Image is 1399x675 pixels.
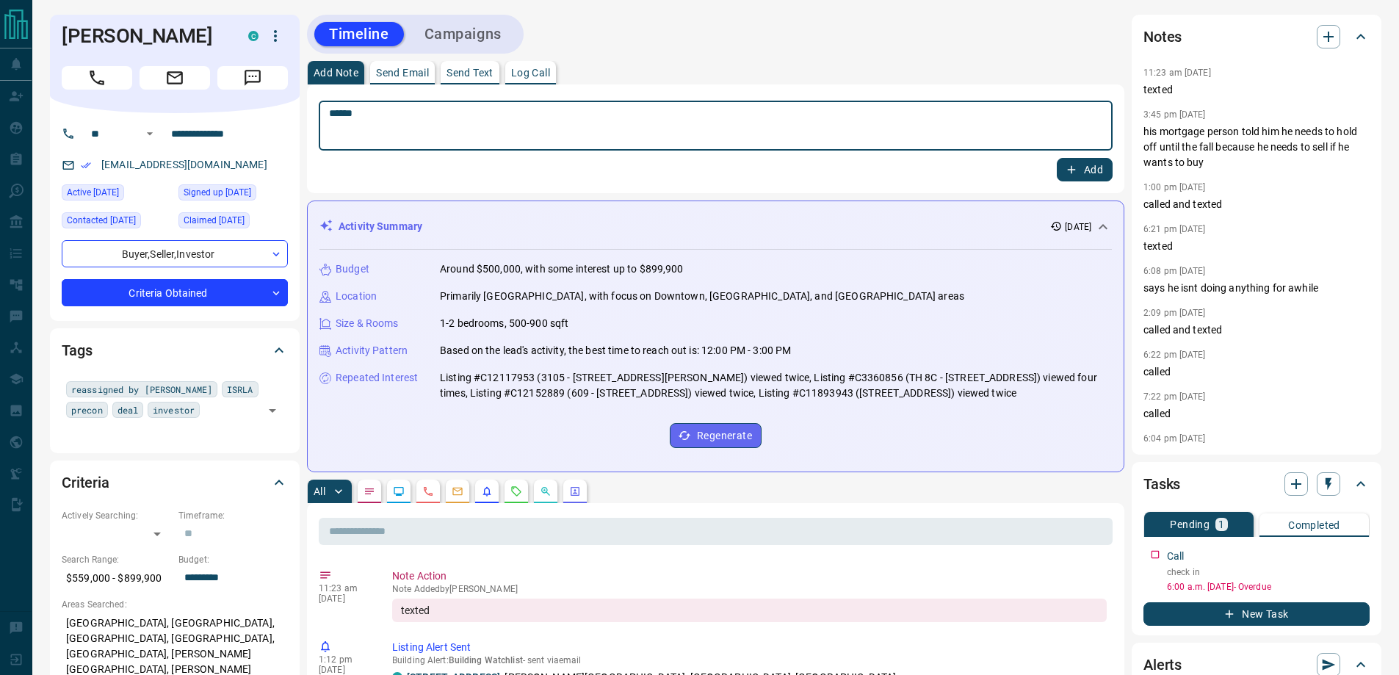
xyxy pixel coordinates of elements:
[62,24,226,48] h1: [PERSON_NAME]
[314,486,325,497] p: All
[1143,322,1370,338] p: called and texted
[1143,281,1370,296] p: says he isnt doing anything for awhile
[1143,308,1206,318] p: 2:09 pm [DATE]
[440,343,791,358] p: Based on the lead's activity, the best time to reach out is: 12:00 PM - 3:00 PM
[481,486,493,497] svg: Listing Alerts
[62,279,288,306] div: Criteria Obtained
[1167,566,1370,579] p: check in
[141,125,159,142] button: Open
[67,213,136,228] span: Contacted [DATE]
[118,403,138,417] span: deal
[62,598,288,611] p: Areas Searched:
[1143,82,1370,98] p: texted
[364,486,375,497] svg: Notes
[67,185,119,200] span: Active [DATE]
[62,566,171,591] p: $559,000 - $899,900
[153,403,195,417] span: investor
[392,568,1107,584] p: Note Action
[336,261,369,277] p: Budget
[1143,19,1370,54] div: Notes
[336,343,408,358] p: Activity Pattern
[1143,182,1206,192] p: 1:00 pm [DATE]
[392,640,1107,655] p: Listing Alert Sent
[1143,109,1206,120] p: 3:45 pm [DATE]
[1143,406,1370,422] p: called
[319,583,370,593] p: 11:23 am
[440,289,964,304] p: Primarily [GEOGRAPHIC_DATA], with focus on Downtown, [GEOGRAPHIC_DATA], and [GEOGRAPHIC_DATA] areas
[178,184,288,205] div: Fri Jan 20 2017
[184,213,245,228] span: Claimed [DATE]
[1143,124,1370,170] p: his mortgage person told him he needs to hold off until the fall because he needs to sell if he w...
[227,382,253,397] span: ISRLA
[62,509,171,522] p: Actively Searching:
[410,22,516,46] button: Campaigns
[1143,197,1370,212] p: called and texted
[1143,433,1206,444] p: 6:04 pm [DATE]
[81,160,91,170] svg: Email Verified
[319,593,370,604] p: [DATE]
[319,654,370,665] p: 1:12 pm
[1065,220,1091,234] p: [DATE]
[1218,519,1224,530] p: 1
[1143,25,1182,48] h2: Notes
[178,509,288,522] p: Timeframe:
[1143,391,1206,402] p: 7:22 pm [DATE]
[1143,472,1180,496] h2: Tasks
[62,553,171,566] p: Search Range:
[262,400,283,421] button: Open
[314,22,404,46] button: Timeline
[62,240,288,267] div: Buyer , Seller , Investor
[178,553,288,566] p: Budget:
[1170,519,1210,530] p: Pending
[422,486,434,497] svg: Calls
[376,68,429,78] p: Send Email
[569,486,581,497] svg: Agent Actions
[1143,350,1206,360] p: 6:22 pm [DATE]
[101,159,267,170] a: [EMAIL_ADDRESS][DOMAIN_NAME]
[440,370,1112,401] p: Listing #C12117953 (3105 - [STREET_ADDRESS][PERSON_NAME]) viewed twice, Listing #C3360856 (TH 8C ...
[1288,520,1340,530] p: Completed
[140,66,210,90] span: Email
[339,219,422,234] p: Activity Summary
[1143,602,1370,626] button: New Task
[392,655,1107,665] p: Building Alert : - sent via email
[1057,158,1113,181] button: Add
[314,68,358,78] p: Add Note
[1143,239,1370,254] p: texted
[248,31,259,41] div: condos.ca
[178,212,288,233] div: Sat Mar 09 2024
[184,185,251,200] span: Signed up [DATE]
[392,584,1107,594] p: Note Added by [PERSON_NAME]
[1143,266,1206,276] p: 6:08 pm [DATE]
[1167,549,1185,564] p: Call
[62,465,288,500] div: Criteria
[336,289,377,304] p: Location
[62,333,288,368] div: Tags
[1143,466,1370,502] div: Tasks
[1167,580,1370,593] p: 6:00 a.m. [DATE] - Overdue
[336,370,418,386] p: Repeated Interest
[71,403,103,417] span: precon
[393,486,405,497] svg: Lead Browsing Activity
[392,599,1107,622] div: texted
[62,184,171,205] div: Fri Sep 05 2025
[319,665,370,675] p: [DATE]
[71,382,212,397] span: reassigned by [PERSON_NAME]
[440,316,568,331] p: 1-2 bedrooms, 500-900 sqft
[62,339,92,362] h2: Tags
[447,68,494,78] p: Send Text
[319,213,1112,240] div: Activity Summary[DATE]
[510,486,522,497] svg: Requests
[62,212,171,233] div: Mon May 06 2024
[62,66,132,90] span: Call
[1143,224,1206,234] p: 6:21 pm [DATE]
[511,68,550,78] p: Log Call
[1143,68,1211,78] p: 11:23 am [DATE]
[336,316,399,331] p: Size & Rooms
[1143,364,1370,380] p: called
[670,423,762,448] button: Regenerate
[449,655,523,665] span: Building Watchlist
[452,486,463,497] svg: Emails
[540,486,552,497] svg: Opportunities
[62,471,109,494] h2: Criteria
